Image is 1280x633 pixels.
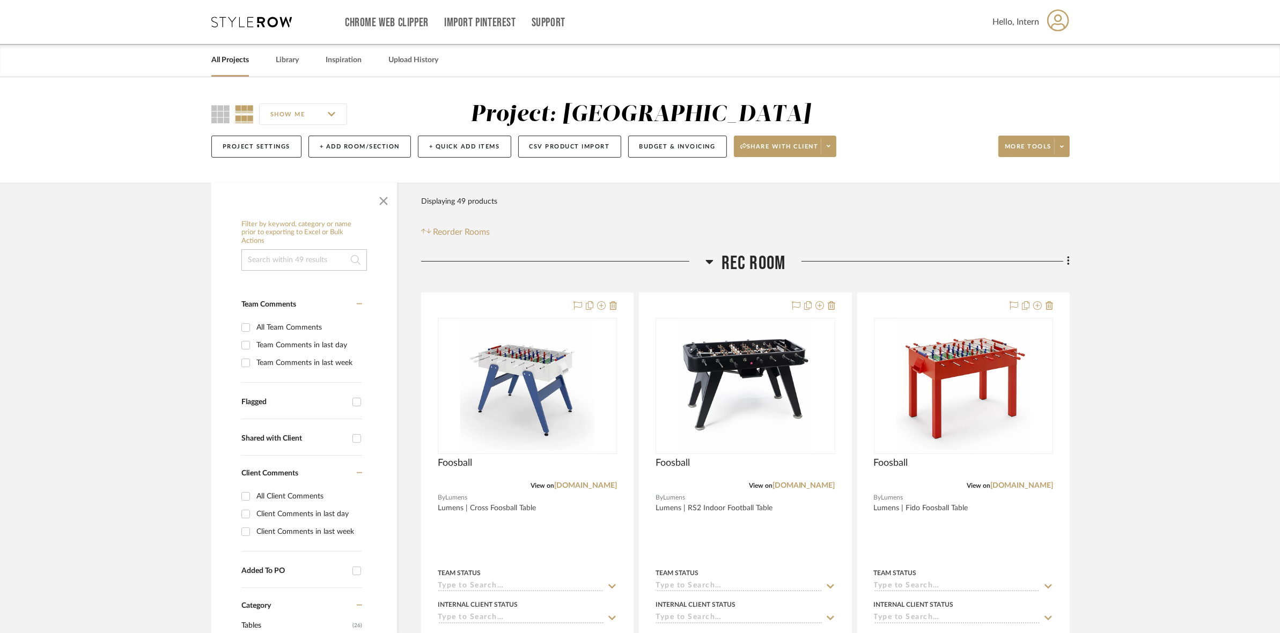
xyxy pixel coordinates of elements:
a: Import Pinterest [444,18,516,27]
button: Reorder Rooms [421,226,490,239]
div: Added To PO [241,567,347,576]
img: Foosball [896,319,1031,453]
div: Displaying 49 products [421,191,497,212]
span: Share with client [740,143,819,159]
span: By [656,493,663,503]
button: + Quick Add Items [418,136,511,158]
div: Client Comments in last day [256,505,359,523]
a: Library [276,53,299,68]
button: Share with client [734,136,837,157]
span: Foosball [656,457,690,469]
a: [DOMAIN_NAME] [990,482,1053,489]
span: Hello, Intern [992,16,1039,28]
span: Rec Room [722,252,786,275]
span: By [438,493,445,503]
span: By [874,493,881,503]
input: Type to Search… [656,613,822,623]
button: Close [373,188,394,210]
button: More tools [998,136,1070,157]
span: Foosball [438,457,472,469]
div: Team Comments in last week [256,354,359,371]
span: Reorder Rooms [433,226,490,239]
div: Project: [GEOGRAPHIC_DATA] [470,103,811,126]
span: Lumens [881,493,903,503]
span: Client Comments [241,470,298,477]
span: Lumens [445,493,467,503]
div: Shared with Client [241,434,347,443]
a: Support [532,18,565,27]
div: Team Status [874,568,917,578]
input: Type to Search… [438,613,604,623]
span: View on [967,482,990,489]
button: CSV Product Import [518,136,621,158]
div: Client Comments in last week [256,523,359,540]
a: All Projects [211,53,249,68]
div: Team Status [656,568,698,578]
a: [DOMAIN_NAME] [773,482,835,489]
a: [DOMAIN_NAME] [554,482,617,489]
div: Flagged [241,398,347,407]
div: Internal Client Status [438,600,518,609]
button: Budget & Invoicing [628,136,727,158]
div: All Team Comments [256,319,359,336]
span: Foosball [874,457,908,469]
span: Category [241,601,271,610]
h6: Filter by keyword, category or name prior to exporting to Excel or Bulk Actions [241,220,367,245]
input: Type to Search… [874,582,1040,592]
span: View on [749,482,773,489]
input: Search within 49 results [241,249,367,271]
div: Team Status [438,568,481,578]
div: Team Comments in last day [256,337,359,354]
input: Type to Search… [656,582,822,592]
div: Internal Client Status [874,600,954,609]
span: More tools [1005,143,1051,159]
a: Chrome Web Clipper [345,18,429,27]
div: Internal Client Status [656,600,735,609]
input: Type to Search… [438,582,604,592]
a: Inspiration [326,53,362,68]
button: + Add Room/Section [308,136,411,158]
a: Upload History [388,53,438,68]
span: Team Comments [241,301,296,308]
span: Lumens [663,493,685,503]
span: View on [531,482,554,489]
div: All Client Comments [256,488,359,505]
input: Type to Search… [874,613,1040,623]
img: Foosball [460,319,594,453]
button: Project Settings [211,136,301,158]
img: Foosball [678,319,812,453]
